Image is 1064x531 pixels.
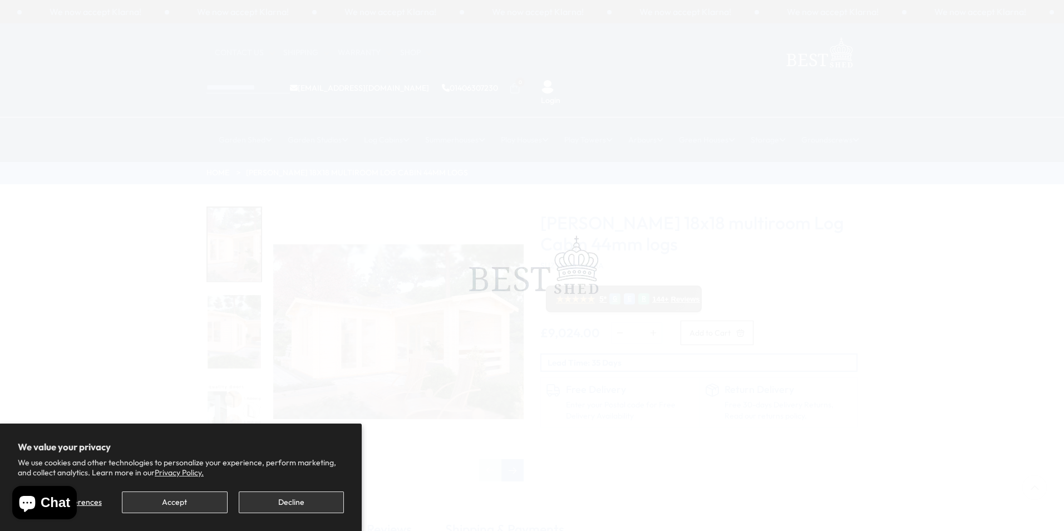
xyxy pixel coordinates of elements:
[18,458,344,478] p: We use cookies and other technologies to personalize your experience, perform marketing, and coll...
[18,441,344,453] h2: We value your privacy
[9,486,80,522] inbox-online-store-chat: Shopify online store chat
[122,491,227,513] button: Accept
[239,491,344,513] button: Decline
[155,468,204,478] a: Privacy Policy.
